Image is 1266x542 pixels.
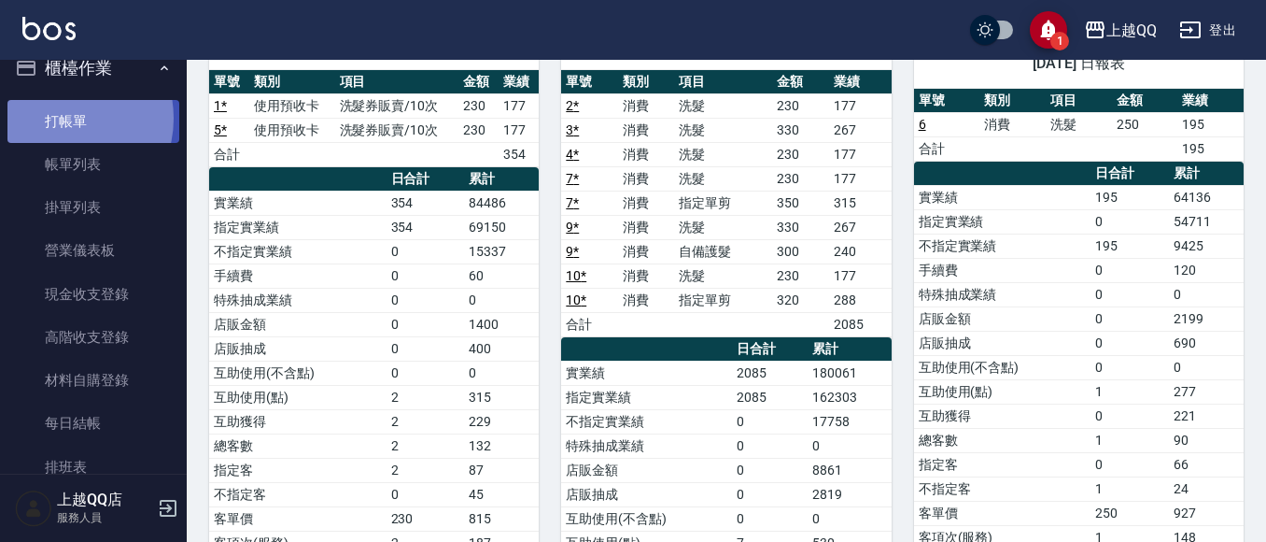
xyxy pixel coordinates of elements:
[674,239,772,264] td: 自備護髮
[1169,185,1244,209] td: 64136
[772,191,829,215] td: 350
[464,264,539,288] td: 60
[561,506,732,531] td: 互助使用(不含點)
[674,264,772,288] td: 洗髮
[1076,11,1164,50] button: 上越QQ
[772,215,829,239] td: 330
[464,288,539,312] td: 0
[335,118,458,142] td: 洗髮券販賣/10次
[919,117,926,132] a: 6
[772,239,829,264] td: 300
[914,234,1091,258] td: 不指定實業績
[979,89,1046,113] th: 類別
[829,215,892,239] td: 267
[249,93,334,118] td: 使用預收卡
[914,136,980,161] td: 合計
[1090,477,1169,501] td: 1
[1090,428,1169,452] td: 1
[1090,307,1169,331] td: 0
[732,337,808,362] th: 日合計
[57,491,152,509] h5: 上越QQ店
[1169,404,1244,428] td: 221
[618,142,675,166] td: 消費
[772,70,829,94] th: 金額
[808,409,892,434] td: 17758
[1090,185,1169,209] td: 195
[1046,112,1112,136] td: 洗髮
[464,336,539,361] td: 400
[561,482,732,506] td: 店販抽成
[464,506,539,531] td: 815
[387,191,465,215] td: 354
[209,409,387,434] td: 互助獲得
[561,458,732,482] td: 店販金額
[1169,234,1244,258] td: 9425
[464,191,539,215] td: 84486
[732,385,808,409] td: 2085
[772,118,829,142] td: 330
[22,17,76,40] img: Logo
[458,70,499,94] th: 金額
[914,282,1091,307] td: 特殊抽成業績
[1090,501,1169,525] td: 250
[829,166,892,191] td: 177
[914,89,1244,162] table: a dense table
[1169,452,1244,477] td: 66
[1090,355,1169,379] td: 0
[1090,234,1169,258] td: 195
[732,458,808,482] td: 0
[1169,501,1244,525] td: 927
[732,361,808,385] td: 2085
[732,506,808,531] td: 0
[209,361,387,385] td: 互助使用(不含點)
[209,482,387,506] td: 不指定客
[458,93,499,118] td: 230
[464,239,539,264] td: 15337
[808,458,892,482] td: 8861
[7,186,179,229] a: 掛單列表
[7,316,179,359] a: 高階收支登錄
[772,166,829,191] td: 230
[499,118,539,142] td: 177
[561,434,732,458] td: 特殊抽成業績
[561,70,618,94] th: 單號
[618,215,675,239] td: 消費
[209,288,387,312] td: 特殊抽成業績
[209,385,387,409] td: 互助使用(點)
[499,142,539,166] td: 354
[732,409,808,434] td: 0
[499,93,539,118] td: 177
[914,258,1091,282] td: 手續費
[618,70,675,94] th: 類別
[674,288,772,312] td: 指定單剪
[335,93,458,118] td: 洗髮券販賣/10次
[387,167,465,192] th: 日合計
[674,166,772,191] td: 洗髮
[464,215,539,239] td: 69150
[387,482,465,506] td: 0
[7,143,179,186] a: 帳單列表
[387,215,465,239] td: 354
[387,361,465,385] td: 0
[561,312,618,336] td: 合計
[914,331,1091,355] td: 店販抽成
[1169,331,1244,355] td: 690
[1112,89,1178,113] th: 金額
[618,239,675,264] td: 消費
[209,312,387,336] td: 店販金額
[561,409,732,434] td: 不指定實業績
[914,477,1091,501] td: 不指定客
[387,506,465,531] td: 230
[914,379,1091,404] td: 互助使用(點)
[249,70,334,94] th: 類別
[7,229,179,272] a: 營業儀表板
[464,167,539,192] th: 累計
[387,458,465,482] td: 2
[808,482,892,506] td: 2819
[561,70,891,337] table: a dense table
[387,264,465,288] td: 0
[1090,379,1169,404] td: 1
[464,409,539,434] td: 229
[387,336,465,361] td: 0
[829,239,892,264] td: 240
